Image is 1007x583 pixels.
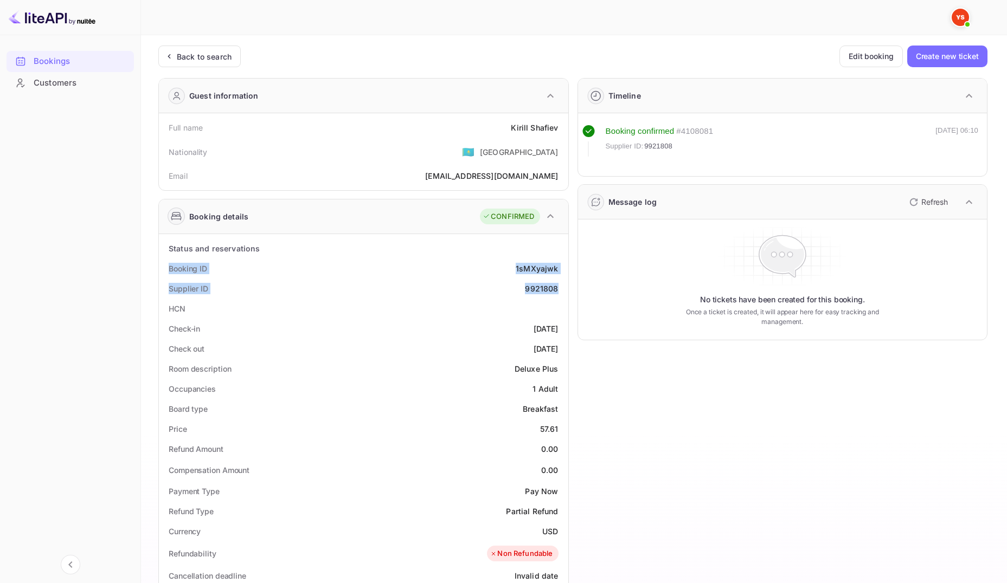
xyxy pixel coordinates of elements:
[516,263,558,274] div: 1sMXyajwk
[700,294,865,305] p: No tickets have been created for this booking.
[7,73,134,94] div: Customers
[506,506,558,517] div: Partial Refund
[515,570,559,581] div: Invalid date
[935,125,978,157] div: [DATE] 06:10
[606,141,644,152] span: Supplier ID:
[9,9,95,26] img: LiteAPI logo
[169,506,214,517] div: Refund Type
[169,526,201,537] div: Currency
[534,323,559,334] div: [DATE]
[540,423,559,435] div: 57.61
[169,548,216,559] div: Refundability
[34,77,129,89] div: Customers
[169,485,220,497] div: Payment Type
[839,46,903,67] button: Edit booking
[169,146,208,158] div: Nationality
[169,263,207,274] div: Booking ID
[606,125,675,138] div: Booking confirmed
[903,193,952,211] button: Refresh
[907,46,987,67] button: Create new ticket
[425,170,558,182] div: [EMAIL_ADDRESS][DOMAIN_NAME]
[672,307,893,327] p: Once a ticket is created, it will appear here for easy tracking and management.
[169,170,188,182] div: Email
[61,555,80,574] button: Collapse navigation
[525,485,558,497] div: Pay Now
[7,51,134,71] a: Bookings
[34,55,129,68] div: Bookings
[533,383,558,394] div: 1 Adult
[644,141,672,152] span: 9921808
[542,526,558,537] div: USD
[511,122,558,133] div: Kirill Shafiev
[952,9,969,26] img: Yandex Support
[169,343,204,354] div: Check out
[169,403,208,414] div: Board type
[169,443,223,455] div: Refund Amount
[515,363,559,374] div: Deluxe Plus
[608,90,641,101] div: Timeline
[541,464,559,476] div: 0.00
[189,211,248,222] div: Booking details
[7,51,134,72] div: Bookings
[921,196,948,208] p: Refresh
[676,125,713,138] div: # 4108081
[169,323,200,334] div: Check-in
[462,142,474,161] span: United States
[169,122,203,133] div: Full name
[169,383,216,394] div: Occupancies
[608,196,657,208] div: Message log
[169,363,231,374] div: Room description
[490,548,553,559] div: Non Refundable
[525,283,558,294] div: 9921808
[480,146,559,158] div: [GEOGRAPHIC_DATA]
[7,73,134,93] a: Customers
[169,464,249,476] div: Compensation Amount
[483,211,534,222] div: CONFIRMED
[169,283,208,294] div: Supplier ID
[169,303,185,314] div: HCN
[523,403,558,414] div: Breakfast
[169,570,246,581] div: Cancellation deadline
[189,90,259,101] div: Guest information
[541,443,559,455] div: 0.00
[534,343,559,354] div: [DATE]
[177,51,232,62] div: Back to search
[169,243,260,254] div: Status and reservations
[169,423,187,435] div: Price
